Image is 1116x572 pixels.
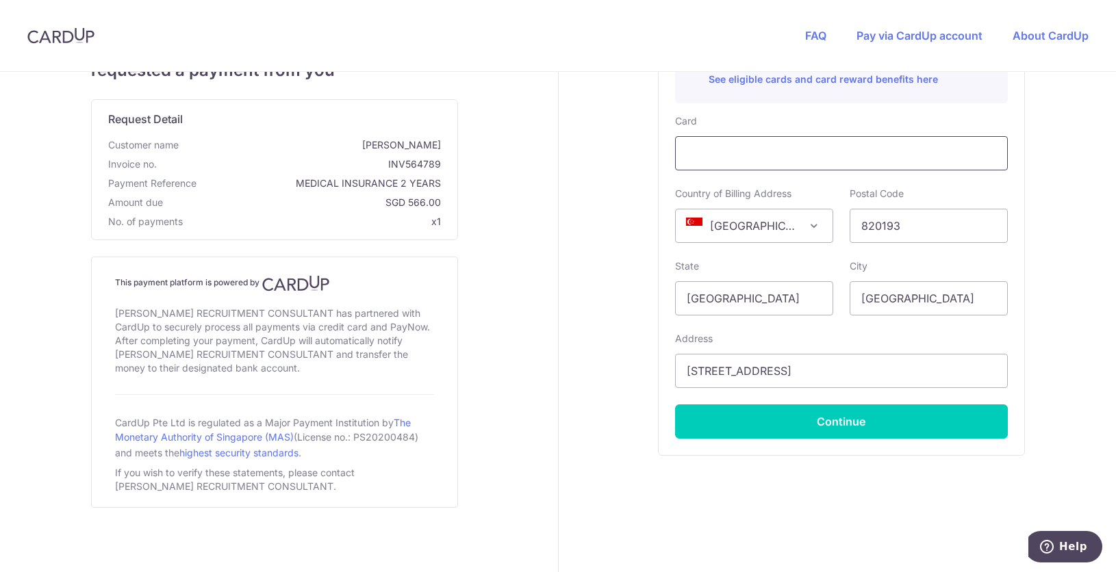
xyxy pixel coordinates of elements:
a: See eligible cards and card reward benefits here [709,73,938,85]
a: FAQ [805,29,826,42]
span: Singapore [676,209,833,242]
span: Customer name [108,138,179,152]
label: Country of Billing Address [675,187,791,200]
span: SGD 566.00 [168,196,441,209]
span: translation missing: en.payment_reference [108,177,196,189]
iframe: Opens a widget where you can find more information [1028,531,1102,565]
img: CardUp [27,27,94,44]
span: x1 [431,216,441,227]
span: translation missing: en.request_detail [108,112,183,126]
span: Singapore [675,209,833,243]
a: About CardUp [1013,29,1089,42]
span: No. of payments [108,215,183,229]
span: MEDICAL INSURANCE 2 YEARS [202,177,441,190]
span: INV564789 [162,157,441,171]
label: State [675,259,699,273]
button: Continue [675,404,1008,439]
label: Card [675,114,697,128]
img: CardUp [262,275,329,291]
iframe: Secure card payment input frame [687,145,996,161]
div: [PERSON_NAME] RECRUITMENT CONSULTANT has partnered with CardUp to securely process all payments v... [115,304,434,378]
h4: This payment platform is powered by [115,275,434,291]
span: Invoice no. [108,157,157,171]
div: If you wish to verify these statements, please contact [PERSON_NAME] RECRUITMENT CONSULTANT. [115,463,434,496]
label: City [850,259,867,273]
label: Address [675,332,713,346]
span: [PERSON_NAME] [184,138,441,152]
span: Amount due [108,196,163,209]
a: The Monetary Authority of Singapore (MAS) [115,417,411,443]
input: Example 123456 [850,209,1008,243]
a: highest security standards [179,447,299,458]
div: CardUp Pte Ltd is regulated as a Major Payment Institution by (License no.: PS20200484) and meets... [115,411,434,463]
label: Postal Code [850,187,904,200]
a: Pay via CardUp account [857,29,982,42]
